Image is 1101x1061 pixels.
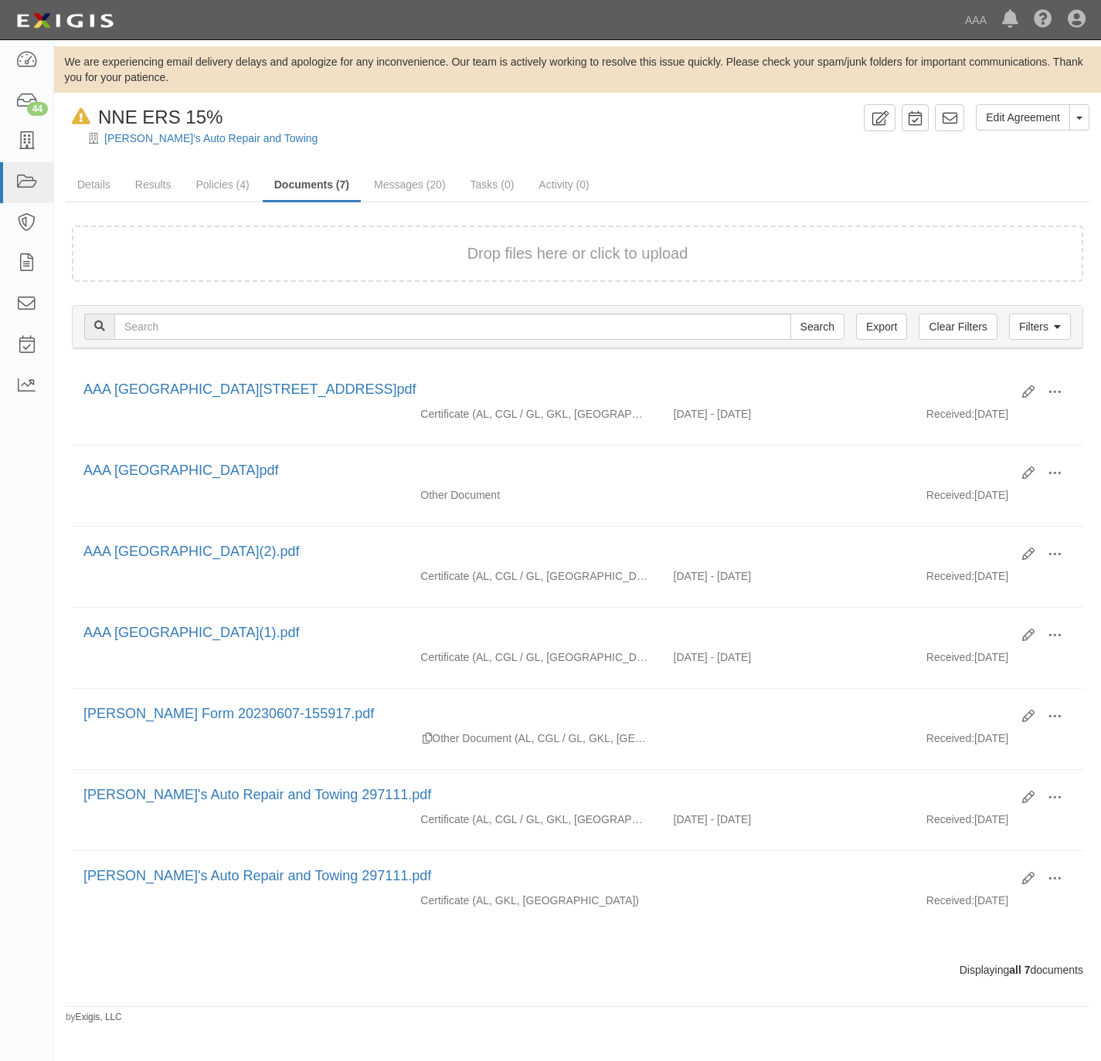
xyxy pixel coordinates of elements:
[527,169,600,200] a: Activity (0)
[409,649,661,665] div: Auto Liability Commercial General Liability / Garage Liability On-Hook
[926,487,974,503] p: Received:
[409,812,661,827] div: Auto Liability Commercial General Liability / Garage Liability Garage Keepers Liability On-Hook
[83,461,1011,481] div: AAA Northern New England.pdf
[926,406,974,422] p: Received:
[83,625,299,640] a: AAA [GEOGRAPHIC_DATA](1).pdf
[926,730,974,746] p: Received:
[83,463,278,478] a: AAA [GEOGRAPHIC_DATA]pdf
[662,568,915,584] div: Effective 06/06/2024 - Expiration 06/06/2025
[66,169,122,200] a: Details
[926,649,974,665] p: Received:
[66,1011,122,1024] small: by
[83,785,1011,805] div: Mike's Auto Repair and Towing 297111.pdf
[114,314,791,340] input: Search
[1009,314,1071,340] a: Filters
[83,544,299,559] a: AAA [GEOGRAPHIC_DATA](2).pdf
[54,54,1101,85] div: We are experiencing email delivery delays and apologize for any inconvenience. Our team is active...
[926,568,974,584] p: Received:
[467,242,688,265] button: Drop files here or click to upload
[409,893,661,908] div: Auto Liability Garage Keepers Liability On-Hook
[662,487,915,488] div: Effective - Expiration
[83,542,1011,562] div: AAA Northern New England(2).pdf
[915,649,1083,673] div: [DATE]
[662,406,915,422] div: Effective 06/06/2024 - Expiration 06/06/2025
[104,132,318,144] a: [PERSON_NAME]'s Auto Repair and Towing
[459,169,526,200] a: Tasks (0)
[1034,11,1052,29] i: Help Center - Complianz
[60,962,1095,978] div: Displaying documents
[915,568,1083,592] div: [DATE]
[409,568,661,584] div: Auto Liability Commercial General Liability / Garage Liability On-Hook
[957,5,994,36] a: AAA
[926,893,974,908] p: Received:
[919,314,997,340] a: Clear Filters
[423,730,432,746] div: Duplicate
[409,406,661,422] div: Auto Liability Commercial General Liability / Garage Liability Garage Keepers Liability On-Hook
[915,893,1083,916] div: [DATE]
[915,812,1083,835] div: [DATE]
[184,169,260,200] a: Policies (4)
[915,406,1083,429] div: [DATE]
[790,314,844,340] input: Search
[83,787,431,802] a: [PERSON_NAME]'s Auto Repair and Towing 297111.pdf
[83,868,431,883] a: [PERSON_NAME]'s Auto Repair and Towing 297111.pdf
[83,623,1011,643] div: AAA Northern New England(1).pdf
[409,487,661,503] div: Other Document
[98,107,223,127] span: NNE ERS 15%
[1009,964,1030,976] b: all 7
[83,866,1011,886] div: Mike's Auto Repair and Towing 297111.pdf
[66,104,223,131] div: NNE ERS 15%
[976,104,1070,131] a: Edit Agreement
[362,169,457,200] a: Messages (20)
[83,704,1011,724] div: ACORD Form 20230607-155917.pdf
[662,893,915,893] div: Effective - Expiration
[83,381,416,397] a: AAA [GEOGRAPHIC_DATA][STREET_ADDRESS]pdf
[915,487,1083,510] div: [DATE]
[83,380,1011,400] div: AAA Northern New England, PO Box 947, Murrieta, CA, 92564.pdf
[124,169,183,200] a: Results
[27,102,48,116] div: 44
[83,706,374,721] a: [PERSON_NAME] Form 20230607-155917.pdf
[72,109,90,125] i: In Default since 06/20/2025
[662,649,915,665] div: Effective 06/06/2024 - Expiration 06/06/2025
[76,1012,122,1022] a: Exigis, LLC
[409,730,661,746] div: Auto Liability Commercial General Liability / Garage Liability Garage Keepers Liability On-Hook
[662,812,915,827] div: Effective 06/06/2023 - Expiration 06/06/2024
[856,314,907,340] a: Export
[926,812,974,827] p: Received:
[263,169,361,202] a: Documents (7)
[12,7,118,35] img: logo-5460c22ac91f19d4615b14bd174203de0afe785f0fc80cf4dbbc73dc1793850b.png
[915,730,1083,754] div: [DATE]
